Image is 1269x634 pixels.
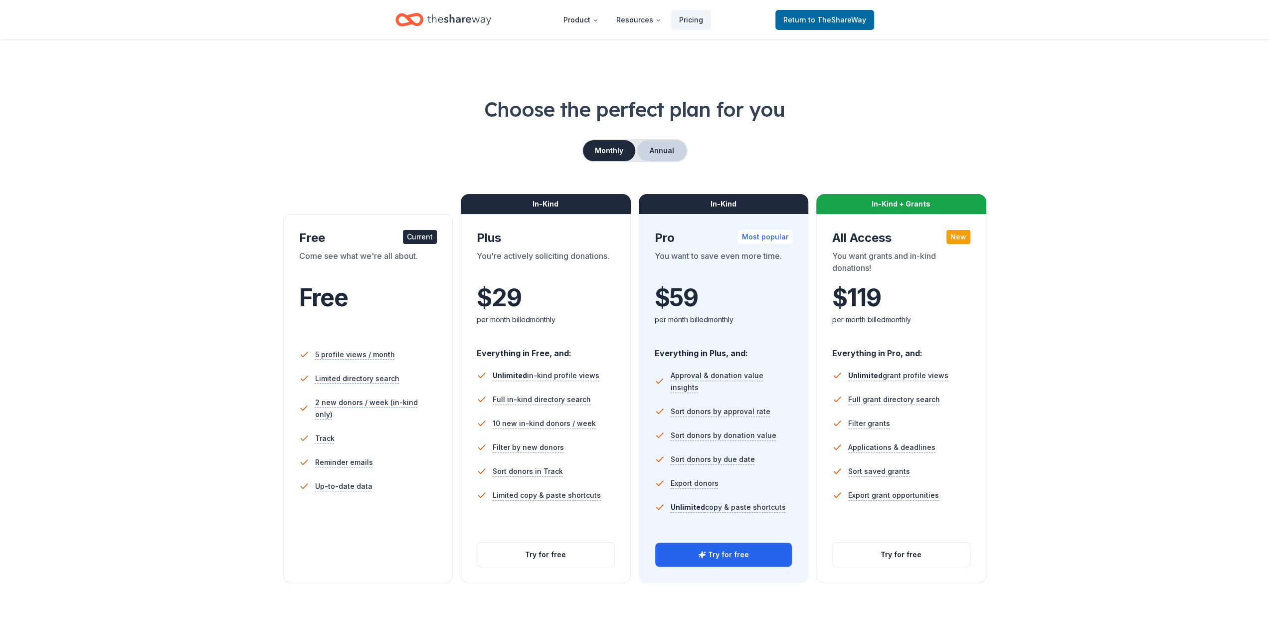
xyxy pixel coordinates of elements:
[315,480,372,492] span: Up-to-date data
[670,370,792,394] span: Approval & donation value insights
[583,140,635,161] button: Monthly
[493,371,527,380] span: Unlimited
[671,503,705,511] span: Unlimited
[848,394,940,406] span: Full grant directory search
[493,465,563,477] span: Sort donors in Track
[832,284,881,312] span: $ 119
[848,418,890,429] span: Filter grants
[655,284,698,312] span: $ 59
[655,543,792,567] button: Try for free
[816,194,986,214] div: In-Kind + Grants
[477,284,521,312] span: $ 29
[477,250,615,278] div: You're actively soliciting donations.
[477,314,615,326] div: per month billed monthly
[299,230,437,246] div: Free
[832,230,970,246] div: All Access
[832,339,970,360] div: Everything in Pro, and:
[493,371,599,380] span: in-kind profile views
[315,397,437,421] span: 2 new donors / week (in-kind only)
[833,543,970,567] button: Try for free
[848,371,883,380] span: Unlimited
[315,456,373,468] span: Reminder emails
[671,429,776,441] span: Sort donors by donation value
[848,371,948,380] span: grant profile views
[315,349,395,361] span: 5 profile views / month
[848,465,910,477] span: Sort saved grants
[832,314,970,326] div: per month billed monthly
[655,230,793,246] div: Pro
[848,489,939,501] span: Export grant opportunities
[671,10,711,30] a: Pricing
[946,230,970,244] div: New
[395,8,491,31] a: Home
[848,441,935,453] span: Applications & deadlines
[783,14,866,26] span: Return
[655,250,793,278] div: You want to save even more time.
[608,10,669,30] button: Resources
[403,230,437,244] div: Current
[671,503,786,511] span: copy & paste shortcuts
[299,250,437,278] div: Come see what we're all about.
[555,8,711,31] nav: Main
[315,373,399,385] span: Limited directory search
[299,283,348,312] span: Free
[655,314,793,326] div: per month billed monthly
[477,543,614,567] button: Try for free
[477,230,615,246] div: Plus
[639,194,809,214] div: In-Kind
[832,250,970,278] div: You want grants and in-kind donations!
[315,432,335,444] span: Track
[775,10,874,30] a: Returnto TheShareWay
[477,339,615,360] div: Everything in Free, and:
[555,10,606,30] button: Product
[738,230,792,244] div: Most popular
[808,15,866,24] span: to TheShareWay
[461,194,631,214] div: In-Kind
[493,441,564,453] span: Filter by new donors
[493,418,596,429] span: 10 new in-kind donors / week
[671,406,770,418] span: Sort donors by approval rate
[655,339,793,360] div: Everything in Plus, and:
[637,140,687,161] button: Annual
[671,453,755,465] span: Sort donors by due date
[164,95,1105,123] h1: Choose the perfect plan for you
[493,394,591,406] span: Full in-kind directory search
[671,477,719,489] span: Export donors
[493,489,601,501] span: Limited copy & paste shortcuts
